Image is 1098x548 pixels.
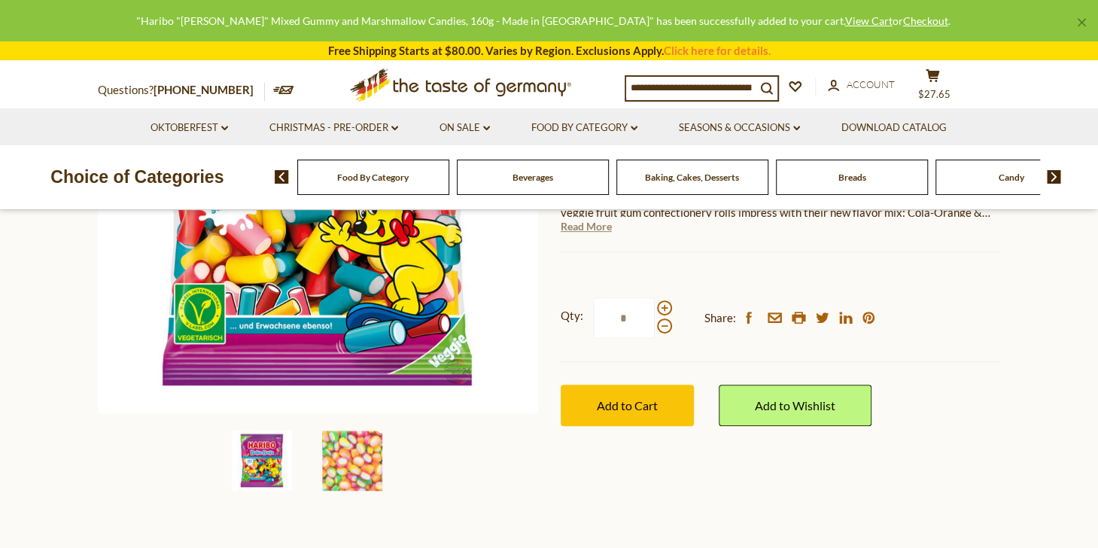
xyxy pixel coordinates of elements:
input: Qty: [593,297,655,339]
a: Click here for details. [664,44,771,57]
span: Account [847,78,895,90]
img: next arrow [1047,170,1061,184]
a: Checkout [903,14,948,27]
a: Oktoberfest [151,120,228,136]
strong: Qty: [561,306,583,325]
a: Candy [999,172,1024,183]
a: Food By Category [531,120,637,136]
img: Haribo "Balla-Balla" Mixed Gummy and Marshmallow Candies, 160g - Made in Germany [322,431,382,491]
a: Seasons & Occasions [679,120,800,136]
a: Christmas - PRE-ORDER [269,120,398,136]
a: Download Catalog [841,120,947,136]
img: previous arrow [275,170,289,184]
button: $27.65 [911,68,956,106]
a: Food By Category [337,172,409,183]
img: Haribo "Balla-Balla" Mixed Gummy and Marshmallow Candies, 160g - Made in Germany [232,431,292,491]
a: × [1077,18,1086,27]
a: Breads [838,172,865,183]
a: [PHONE_NUMBER] [154,83,254,96]
a: On Sale [440,120,490,136]
a: Baking, Cakes, Desserts [645,172,739,183]
span: Share: [704,309,736,327]
p: Questions? [98,81,265,100]
a: Account [828,77,895,93]
a: Add to Wishlist [719,385,871,426]
span: $27.65 [918,88,950,100]
a: Read More [561,219,612,234]
a: View Cart [845,14,893,27]
button: Add to Cart [561,385,694,426]
a: Beverages [513,172,553,183]
div: "Haribo "[PERSON_NAME]" Mixed Gummy and Marshmallow Candies, 160g - Made in [GEOGRAPHIC_DATA]" ha... [12,12,1074,29]
span: Add to Cart [597,398,658,413]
